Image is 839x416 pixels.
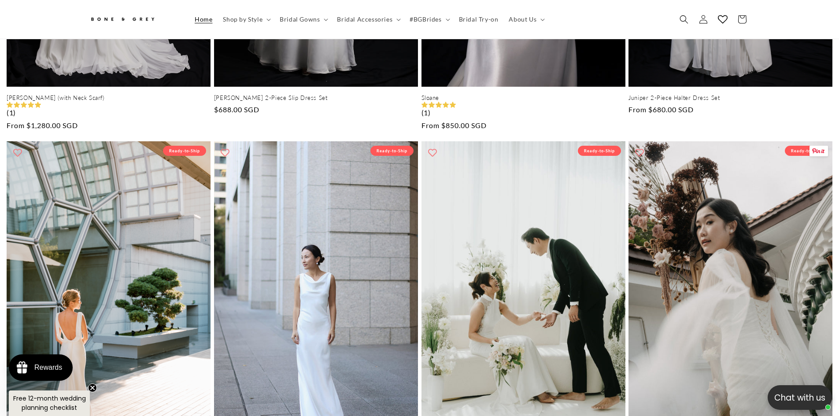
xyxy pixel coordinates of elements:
[421,94,625,102] a: Sloane
[509,15,536,23] span: About Us
[768,385,832,410] button: Open chatbox
[410,15,441,23] span: #BGBrides
[9,144,26,161] button: Add to wishlist
[86,9,181,30] a: Bone and Grey Bridal
[195,15,212,23] span: Home
[223,15,262,23] span: Shop by Style
[404,10,453,29] summary: #BGBrides
[216,144,234,161] button: Add to wishlist
[459,15,499,23] span: Bridal Try-on
[280,15,320,23] span: Bridal Gowns
[34,364,62,372] div: Rewards
[424,144,441,161] button: Add to wishlist
[768,391,832,404] p: Chat with us
[189,10,218,29] a: Home
[89,12,155,27] img: Bone and Grey Bridal
[337,15,392,23] span: Bridal Accessories
[332,10,404,29] summary: Bridal Accessories
[7,94,211,102] a: [PERSON_NAME] (with Neck Scarf)
[503,10,548,29] summary: About Us
[631,144,648,161] button: Add to wishlist
[274,10,332,29] summary: Bridal Gowns
[9,390,90,416] div: Free 12-month wedding planning checklistClose teaser
[13,394,86,412] span: Free 12-month wedding planning checklist
[218,10,274,29] summary: Shop by Style
[628,94,832,102] a: Juniper 2-Piece Halter Dress Set
[88,383,97,392] button: Close teaser
[214,94,418,102] a: [PERSON_NAME] 2-Piece Slip Dress Set
[674,10,694,29] summary: Search
[454,10,504,29] a: Bridal Try-on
